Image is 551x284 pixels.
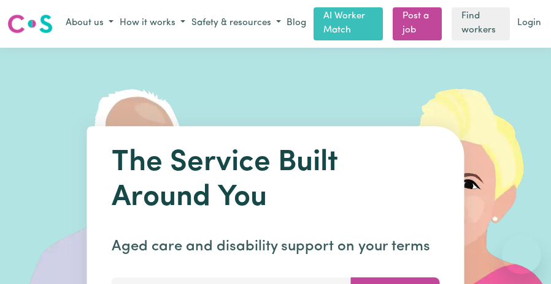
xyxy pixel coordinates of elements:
[7,10,53,38] a: Careseekers logo
[7,13,53,35] img: Careseekers logo
[314,7,383,40] a: AI Worker Match
[284,14,309,33] a: Blog
[452,7,510,40] a: Find workers
[112,236,440,258] p: Aged care and disability support on your terms
[112,146,440,216] h1: The Service Built Around You
[117,13,188,34] button: How it works
[393,7,442,40] a: Post a job
[188,13,284,34] button: Safety & resources
[502,235,541,274] iframe: Button to launch messaging window
[515,14,544,33] a: Login
[63,13,117,34] button: About us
